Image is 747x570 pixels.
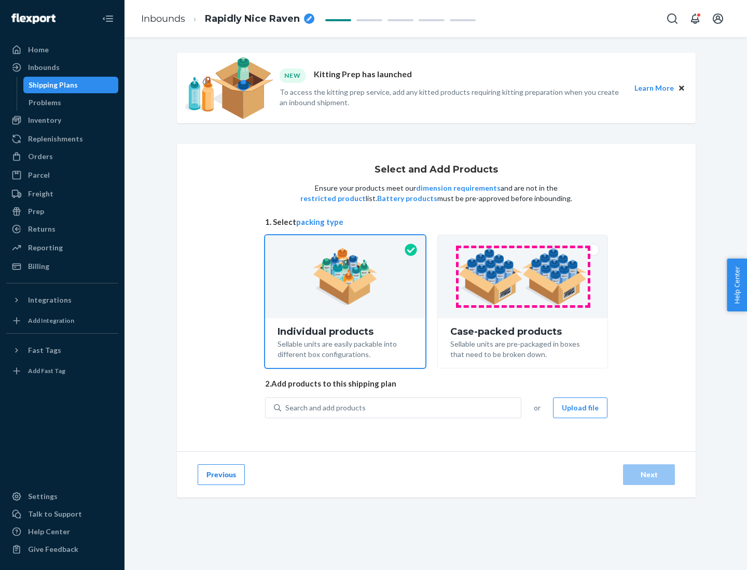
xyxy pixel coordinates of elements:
img: Flexport logo [11,13,56,24]
div: Shipping Plans [29,80,78,90]
button: Fast Tags [6,342,118,359]
div: Problems [29,97,61,108]
a: Replenishments [6,131,118,147]
button: Open account menu [708,8,728,29]
div: NEW [280,68,306,82]
a: Orders [6,148,118,165]
ol: breadcrumbs [133,4,323,34]
a: Freight [6,186,118,202]
div: Inbounds [28,62,60,73]
div: Talk to Support [28,509,82,519]
p: Kitting Prep has launched [314,68,412,82]
div: Freight [28,189,53,199]
a: Parcel [6,167,118,183]
button: restricted product [300,193,366,204]
div: Add Fast Tag [28,366,65,375]
p: Ensure your products meet our and are not in the list. must be pre-approved before inbounding. [299,183,573,204]
div: Next [632,469,666,480]
a: Add Integration [6,312,118,329]
h1: Select and Add Products [375,165,498,175]
span: Rapidly Nice Raven [205,12,300,26]
button: Next [623,464,675,485]
div: Give Feedback [28,544,78,554]
a: Prep [6,203,118,220]
a: Inbounds [6,59,118,76]
button: Close Navigation [98,8,118,29]
a: Reporting [6,239,118,256]
button: Give Feedback [6,541,118,558]
button: Battery products [377,193,437,204]
a: Talk to Support [6,506,118,522]
div: Search and add products [285,403,366,413]
p: To access the kitting prep service, add any kitted products requiring kitting preparation when yo... [280,87,625,108]
img: individual-pack.facf35554cb0f1810c75b2bd6df2d64e.png [313,248,378,305]
a: Problems [23,94,119,111]
div: Returns [28,224,56,234]
a: Help Center [6,523,118,540]
div: Settings [28,491,58,502]
div: Integrations [28,295,72,305]
a: Billing [6,258,118,275]
a: Add Fast Tag [6,363,118,379]
a: Settings [6,488,118,505]
div: Case-packed products [450,326,595,337]
div: Parcel [28,170,50,180]
a: Shipping Plans [23,77,119,93]
span: or [534,403,541,413]
div: Reporting [28,243,63,253]
button: Learn More [634,82,674,94]
button: Open Search Box [662,8,683,29]
img: case-pack.59cecea509d18c883b923b81aeac6d0b.png [458,248,587,305]
div: Sellable units are easily packable into different box configurations. [278,337,413,360]
button: dimension requirements [416,183,501,193]
a: Inventory [6,112,118,129]
span: 2. Add products to this shipping plan [265,378,607,389]
a: Inbounds [141,13,185,24]
button: packing type [296,217,343,227]
div: Sellable units are pre-packaged in boxes that need to be broken down. [450,337,595,360]
button: Previous [198,464,245,485]
button: Open notifications [685,8,706,29]
div: Help Center [28,526,70,537]
a: Home [6,41,118,58]
div: Home [28,45,49,55]
div: Billing [28,261,49,272]
button: Close [676,82,687,94]
div: Individual products [278,326,413,337]
div: Add Integration [28,316,74,325]
div: Replenishments [28,134,83,144]
span: 1. Select [265,217,607,227]
a: Returns [6,221,118,237]
button: Upload file [553,397,607,418]
div: Fast Tags [28,345,61,355]
button: Integrations [6,292,118,308]
div: Prep [28,206,44,217]
div: Orders [28,151,53,162]
div: Inventory [28,115,61,125]
button: Help Center [727,259,747,311]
